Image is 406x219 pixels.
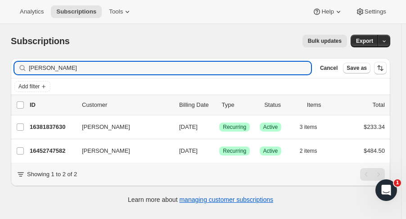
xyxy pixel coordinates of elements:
[300,147,317,155] span: 2 items
[347,64,367,72] span: Save as
[77,144,167,158] button: [PERSON_NAME]
[128,195,273,204] p: Learn more about
[179,147,198,154] span: [DATE]
[179,123,198,130] span: [DATE]
[394,179,401,187] span: 1
[109,8,123,15] span: Tools
[82,100,172,109] p: Customer
[316,63,341,73] button: Cancel
[104,5,137,18] button: Tools
[307,5,348,18] button: Help
[343,63,370,73] button: Save as
[374,62,387,74] button: Sort the results
[264,100,300,109] p: Status
[365,8,386,15] span: Settings
[302,35,347,47] button: Bulk updates
[356,37,373,45] span: Export
[300,121,327,133] button: 3 items
[351,35,379,47] button: Export
[14,5,49,18] button: Analytics
[77,120,167,134] button: [PERSON_NAME]
[30,146,75,155] p: 16452747582
[364,123,385,130] span: $233.34
[321,8,334,15] span: Help
[30,100,385,109] div: IDCustomerBilling DateTypeStatusItemsTotal
[364,147,385,154] span: $484.50
[14,81,50,92] button: Add filter
[373,100,385,109] p: Total
[300,123,317,131] span: 3 items
[18,83,40,90] span: Add filter
[308,37,342,45] span: Bulk updates
[30,121,385,133] div: 16381837630[PERSON_NAME][DATE]SuccessRecurringSuccessActive3 items$233.34
[263,123,278,131] span: Active
[56,8,96,15] span: Subscriptions
[320,64,338,72] span: Cancel
[30,123,75,132] p: 16381837630
[179,196,273,203] a: managing customer subscriptions
[179,100,215,109] p: Billing Date
[222,100,257,109] div: Type
[82,146,130,155] span: [PERSON_NAME]
[30,145,385,157] div: 16452747582[PERSON_NAME][DATE]SuccessRecurringSuccessActive2 items$484.50
[29,62,311,74] input: Filter subscribers
[350,5,392,18] button: Settings
[375,179,397,201] iframe: Intercom live chat
[307,100,343,109] div: Items
[300,145,327,157] button: 2 items
[82,123,130,132] span: [PERSON_NAME]
[30,100,75,109] p: ID
[223,147,246,155] span: Recurring
[223,123,246,131] span: Recurring
[51,5,102,18] button: Subscriptions
[360,168,385,181] nav: Pagination
[263,147,278,155] span: Active
[27,170,77,179] p: Showing 1 to 2 of 2
[11,36,70,46] span: Subscriptions
[20,8,44,15] span: Analytics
